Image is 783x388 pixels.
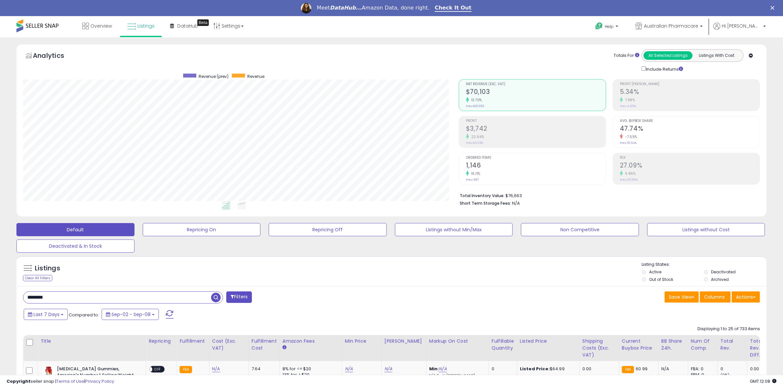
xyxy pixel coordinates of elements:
span: Australian Pharmacare [644,23,698,29]
span: Listings [137,23,155,29]
span: DataHub [177,23,198,29]
div: Clear All Filters [23,275,52,281]
span: Profit [466,119,606,123]
span: N/A [512,200,520,206]
span: Ordered Items [466,156,606,160]
button: Filters [226,291,252,303]
div: FBA: 0 [691,366,713,372]
div: Meet Amazon Data, done right. [317,5,429,11]
a: Privacy Policy [85,378,114,384]
h2: 1,146 [466,162,606,171]
a: Overview [77,16,117,36]
div: Fulfillment Cost [252,338,277,352]
button: Repricing Off [269,223,387,236]
small: Amazon Fees. [282,345,286,351]
button: Listings With Cost [692,51,741,60]
h2: $70,103 [466,88,606,97]
small: Prev: 51.64% [620,141,637,145]
p: N/A Profit [PERSON_NAME] [429,374,484,378]
span: ROI [620,156,760,160]
b: Total Inventory Value: [460,193,504,198]
small: Prev: 987 [466,178,479,182]
div: N/A [661,366,683,372]
a: N/A [345,366,353,372]
button: Listings without Cost [647,223,765,236]
a: Terms of Use [56,378,84,384]
label: Archived [711,277,729,282]
button: Columns [700,291,731,303]
span: Last 7 Days [34,311,60,318]
div: $64.99 [520,366,575,372]
h2: 47.74% [620,125,760,134]
div: [PERSON_NAME] [384,338,424,345]
button: Actions [732,291,760,303]
a: N/A [384,366,392,372]
label: Deactivated [711,269,736,275]
strong: Copyright [7,378,31,384]
i: DataHub... [330,5,362,11]
small: 16.11% [469,171,480,176]
span: Net Revenue (Exc. VAT) [466,82,606,86]
small: FBA [622,366,634,373]
h2: 27.09% [620,162,760,171]
h2: $3,742 [466,125,606,134]
span: Revenue (prev) [199,74,229,79]
b: Listed Price: [520,366,550,372]
small: -7.55% [623,134,637,139]
div: FBM: 0 [691,372,713,378]
div: Amazon Fees [282,338,339,345]
div: Listed Price [520,338,577,345]
button: All Selected Listings [644,51,693,60]
p: Listing States: [642,262,767,268]
th: The percentage added to the cost of goods (COGS) that forms the calculator for Min & Max prices. [426,335,489,361]
button: Non Competitive [521,223,639,236]
div: 0 [492,366,512,372]
button: Listings without Min/Max [395,223,513,236]
small: 5.86% [623,171,636,176]
small: 22.66% [469,134,484,139]
button: Deactivated & In Stock [16,240,135,253]
small: (0%) [721,372,730,377]
img: Profile image for Georgie [301,3,311,13]
div: Shipping Costs (Exc. VAT) [582,338,616,358]
span: Hi [PERSON_NAME] [722,23,761,29]
div: 13% for > $20 [282,372,337,378]
div: Repricing [149,338,174,345]
div: Fulfillable Quantity [492,338,514,352]
div: Markup on Cost [429,338,486,345]
a: Australian Pharmacare [630,16,708,37]
b: Min: [429,366,439,372]
div: Num of Comp. [691,338,715,352]
div: Total Rev. [721,338,745,352]
small: Prev: $61,653 [466,104,484,108]
label: Active [649,269,661,275]
small: Prev: $3,050 [466,141,483,145]
h5: Listings [35,264,60,273]
span: Compared to: [69,312,99,318]
div: Min Price [345,338,379,345]
div: Close [771,6,777,10]
small: 13.70% [469,98,482,103]
a: Check It Out [435,5,472,12]
button: Repricing On [143,223,261,236]
div: 8% for <= $20 [282,366,337,372]
div: Fulfillment [180,338,206,345]
i: Get Help [595,22,603,30]
div: Total Rev. Diff. [750,338,764,358]
div: Title [40,338,143,345]
div: Tooltip anchor [197,19,209,26]
span: OFF [152,367,163,372]
span: Profit [PERSON_NAME] [620,82,760,86]
a: Hi [PERSON_NAME] [713,23,766,37]
button: Default [16,223,135,236]
a: Settings [208,16,249,36]
span: Columns [704,294,725,300]
div: 0.00 [582,366,614,372]
a: DataHub [165,16,203,36]
b: Short Term Storage Fees: [460,200,511,206]
div: 7.64 [252,366,275,372]
div: seller snap | | [7,378,114,385]
span: Sep-02 - Sep-08 [111,311,151,318]
div: Include Returns [637,65,691,72]
img: 41++ChF5PGL._SL40_.jpg [42,366,55,379]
